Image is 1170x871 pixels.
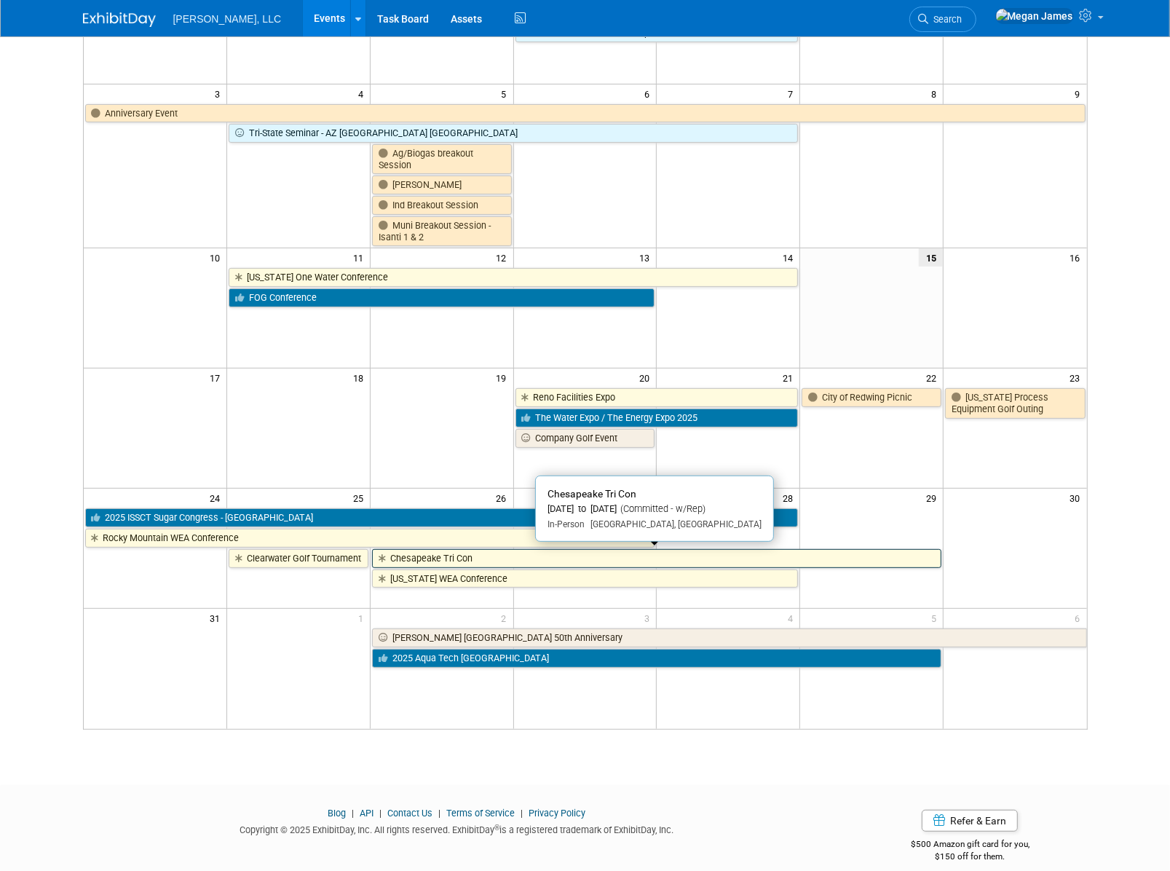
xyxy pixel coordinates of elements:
[515,429,655,448] a: Company Golf Event
[494,824,499,832] sup: ®
[585,519,762,529] span: [GEOGRAPHIC_DATA], [GEOGRAPHIC_DATA]
[529,808,585,819] a: Privacy Policy
[909,7,976,32] a: Search
[1069,368,1087,387] span: 23
[638,248,656,267] span: 13
[930,84,943,103] span: 8
[781,489,799,507] span: 28
[929,14,963,25] span: Search
[930,609,943,627] span: 5
[853,851,1088,863] div: $150 off for them.
[208,248,226,267] span: 10
[643,609,656,627] span: 3
[85,104,1086,123] a: Anniversary Event
[229,268,798,287] a: [US_STATE] One Water Conference
[548,488,636,500] span: Chesapeake Tri Con
[328,808,346,819] a: Blog
[229,288,655,307] a: FOG Conference
[352,248,370,267] span: 11
[360,808,373,819] a: API
[372,144,512,174] a: Ag/Biogas breakout Session
[85,508,799,527] a: 2025 ISSCT Sugar Congress - [GEOGRAPHIC_DATA]
[387,808,432,819] a: Contact Us
[1074,84,1087,103] span: 9
[548,519,585,529] span: In-Person
[786,609,799,627] span: 4
[517,808,526,819] span: |
[500,609,513,627] span: 2
[802,388,941,407] a: City of Redwing Picnic
[357,84,370,103] span: 4
[786,84,799,103] span: 7
[495,368,513,387] span: 19
[853,829,1088,862] div: $500 Amazon gift card for you,
[1069,489,1087,507] span: 30
[372,649,941,668] a: 2025 Aqua Tech [GEOGRAPHIC_DATA]
[495,489,513,507] span: 26
[348,808,357,819] span: |
[919,248,943,267] span: 15
[515,409,799,427] a: The Water Expo / The Energy Expo 2025
[83,820,831,837] div: Copyright © 2025 ExhibitDay, Inc. All rights reserved. ExhibitDay is a registered trademark of Ex...
[781,368,799,387] span: 21
[208,489,226,507] span: 24
[925,368,943,387] span: 22
[495,248,513,267] span: 12
[500,84,513,103] span: 5
[925,489,943,507] span: 29
[213,84,226,103] span: 3
[357,609,370,627] span: 1
[372,628,1087,647] a: [PERSON_NAME] [GEOGRAPHIC_DATA] 50th Anniversary
[372,176,512,194] a: [PERSON_NAME]
[515,388,799,407] a: Reno Facilities Expo
[446,808,515,819] a: Terms of Service
[643,84,656,103] span: 6
[945,388,1085,418] a: [US_STATE] Process Equipment Golf Outing
[995,8,1074,24] img: Megan James
[229,124,798,143] a: Tri-State Seminar - AZ [GEOGRAPHIC_DATA] [GEOGRAPHIC_DATA]
[208,609,226,627] span: 31
[922,810,1018,832] a: Refer & Earn
[548,503,762,516] div: [DATE] to [DATE]
[1069,248,1087,267] span: 16
[208,368,226,387] span: 17
[1074,609,1087,627] span: 6
[173,13,282,25] span: [PERSON_NAME], LLC
[781,248,799,267] span: 14
[372,196,512,215] a: Ind Breakout Session
[83,12,156,27] img: ExhibitDay
[229,549,368,568] a: Clearwater Golf Tournament
[372,549,941,568] a: Chesapeake Tri Con
[372,216,512,246] a: Muni Breakout Session - Isanti 1 & 2
[435,808,444,819] span: |
[638,368,656,387] span: 20
[352,368,370,387] span: 18
[352,489,370,507] span: 25
[617,503,705,514] span: (Committed - w/Rep)
[376,808,385,819] span: |
[372,569,799,588] a: [US_STATE] WEA Conference
[85,529,655,548] a: Rocky Mountain WEA Conference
